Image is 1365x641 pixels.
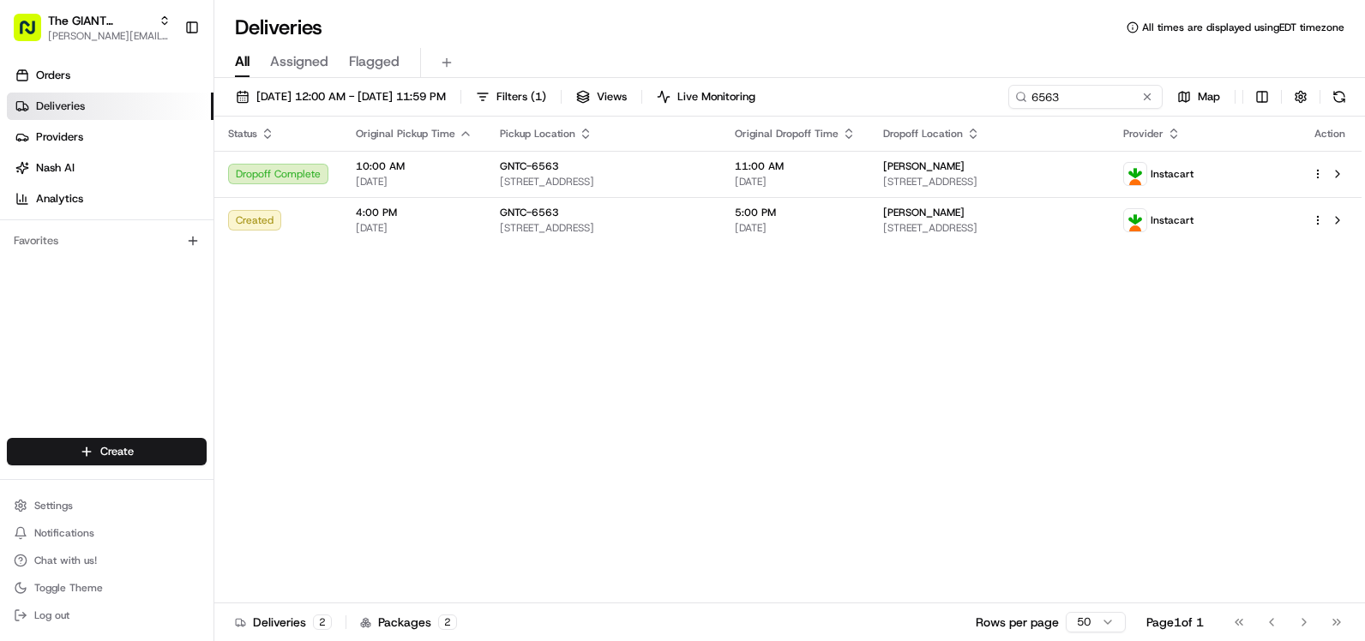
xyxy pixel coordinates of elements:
span: [DATE] [356,221,472,235]
span: Original Pickup Time [356,127,455,141]
span: ( 1 ) [531,89,546,105]
span: Instacart [1151,213,1194,227]
div: Favorites [7,227,207,255]
span: Create [100,444,134,459]
button: Map [1170,85,1228,109]
span: [STREET_ADDRESS] [500,175,707,189]
a: Analytics [7,185,213,213]
span: Instacart [1151,167,1194,181]
button: The GIANT Company [48,12,152,29]
button: Log out [7,603,207,627]
span: Filters [496,89,546,105]
h1: Deliveries [235,14,322,41]
span: [STREET_ADDRESS] [883,175,1096,189]
span: Orders [36,68,70,83]
button: Settings [7,494,207,518]
a: Providers [7,123,213,151]
div: Packages [360,614,457,631]
button: Notifications [7,521,207,545]
img: profile_instacart_ahold_partner.png [1124,209,1146,231]
button: Views [568,85,634,109]
span: GNTC-6563 [500,206,559,219]
div: Deliveries [235,614,332,631]
span: [DATE] [735,221,856,235]
span: Original Dropoff Time [735,127,839,141]
div: 2 [313,614,332,630]
span: Flagged [349,51,400,72]
span: Settings [34,499,73,512]
button: [PERSON_NAME][EMAIL_ADDRESS][DOMAIN_NAME] [48,29,171,43]
span: Assigned [270,51,328,72]
span: Views [597,89,627,105]
button: Chat with us! [7,548,207,572]
div: Action [1312,127,1348,141]
img: profile_instacart_ahold_partner.png [1124,163,1146,185]
span: All times are displayed using EDT timezone [1142,21,1344,34]
button: Filters(1) [468,85,554,109]
button: Live Monitoring [649,85,763,109]
span: [DATE] [735,175,856,189]
span: Map [1198,89,1220,105]
span: Pickup Location [500,127,575,141]
span: Toggle Theme [34,581,103,595]
button: Create [7,438,207,465]
span: [DATE] 12:00 AM - [DATE] 11:59 PM [256,89,446,105]
button: [DATE] 12:00 AM - [DATE] 11:59 PM [228,85,454,109]
span: All [235,51,250,72]
span: Dropoff Location [883,127,963,141]
p: Rows per page [976,614,1059,631]
span: Provider [1123,127,1164,141]
span: [DATE] [356,175,472,189]
a: Orders [7,62,213,89]
span: 10:00 AM [356,159,472,173]
span: Nash AI [36,160,75,176]
a: Nash AI [7,154,213,182]
button: The GIANT Company[PERSON_NAME][EMAIL_ADDRESS][DOMAIN_NAME] [7,7,177,48]
span: Providers [36,129,83,145]
input: Type to search [1008,85,1163,109]
span: Live Monitoring [677,89,755,105]
span: [PERSON_NAME] [883,206,965,219]
span: [STREET_ADDRESS] [500,221,707,235]
span: 11:00 AM [735,159,856,173]
span: [PERSON_NAME] [883,159,965,173]
span: Log out [34,608,69,622]
span: GNTC-6563 [500,159,559,173]
span: Chat with us! [34,554,97,567]
button: Refresh [1327,85,1351,109]
span: Status [228,127,257,141]
div: Page 1 of 1 [1146,614,1204,631]
a: Deliveries [7,93,213,120]
div: 2 [438,614,457,630]
span: [STREET_ADDRESS] [883,221,1096,235]
button: Toggle Theme [7,576,207,600]
span: 5:00 PM [735,206,856,219]
span: Analytics [36,191,83,207]
span: Deliveries [36,99,85,114]
span: Notifications [34,526,94,540]
span: 4:00 PM [356,206,472,219]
